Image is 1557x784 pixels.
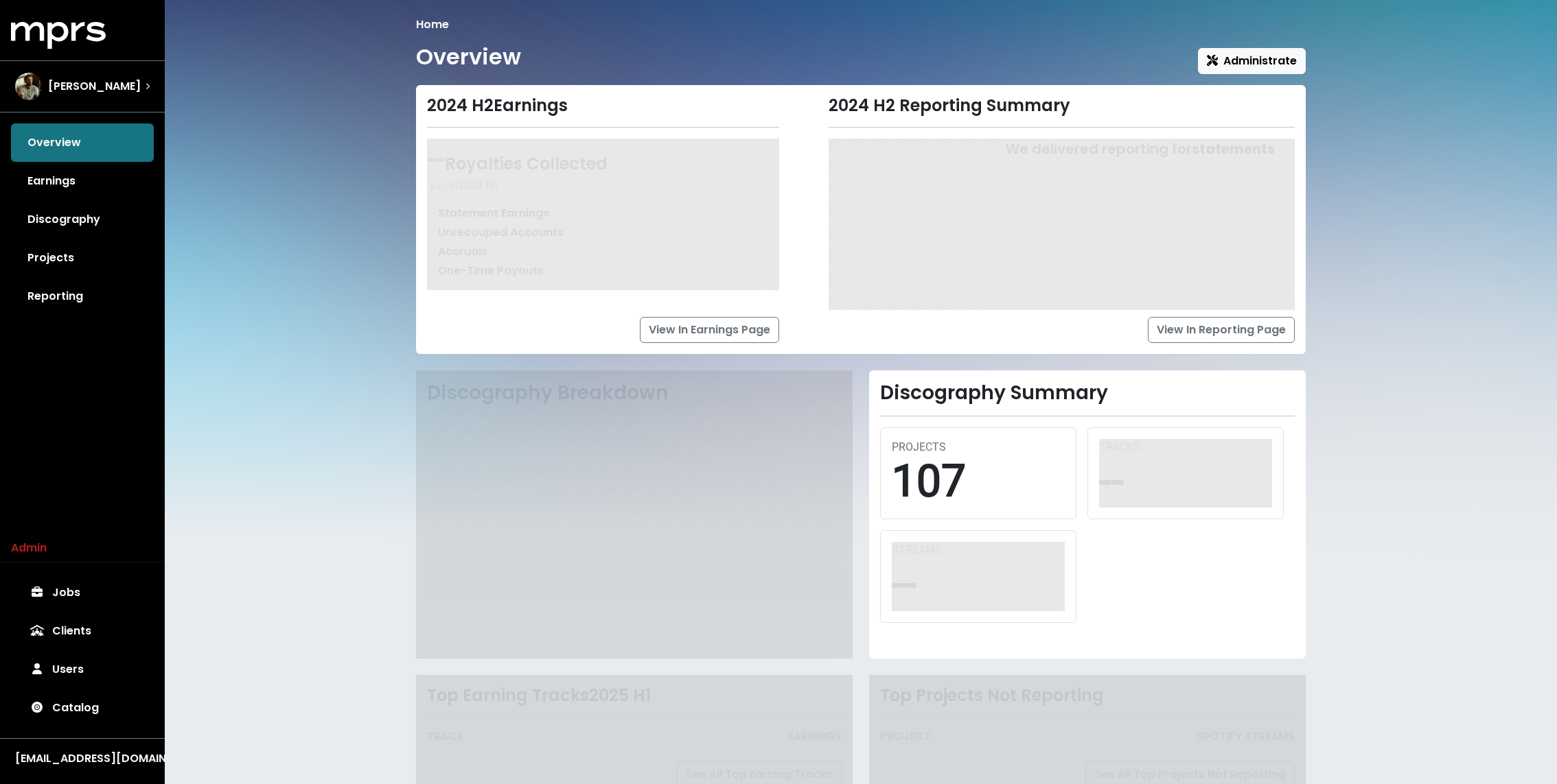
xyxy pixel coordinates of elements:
[880,381,1295,405] h2: Discography Summary
[11,750,154,768] button: [EMAIL_ADDRESS][DOMAIN_NAME]
[416,44,521,70] h1: Overview
[11,27,106,43] a: mprs logo
[427,96,779,116] div: 2024 H2 Earnings
[416,16,1306,33] nav: breadcrumb
[1198,48,1306,74] button: Administrate
[892,455,1065,508] div: 107
[892,439,1065,455] div: PROJECTS
[11,200,154,239] a: Discography
[1148,317,1295,343] a: View In Reporting Page
[640,317,779,343] a: View In Earnings Page
[416,16,449,33] li: Home
[11,239,154,277] a: Projects
[15,73,43,100] img: The selected account / producer
[15,750,150,767] div: [EMAIL_ADDRESS][DOMAIN_NAME]
[11,162,154,200] a: Earnings
[11,689,154,727] a: Catalog
[1207,53,1297,69] span: Administrate
[11,573,154,612] a: Jobs
[829,96,1295,116] div: 2024 H2 Reporting Summary
[11,612,154,650] a: Clients
[48,78,141,95] span: [PERSON_NAME]
[11,650,154,689] a: Users
[11,277,154,316] a: Reporting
